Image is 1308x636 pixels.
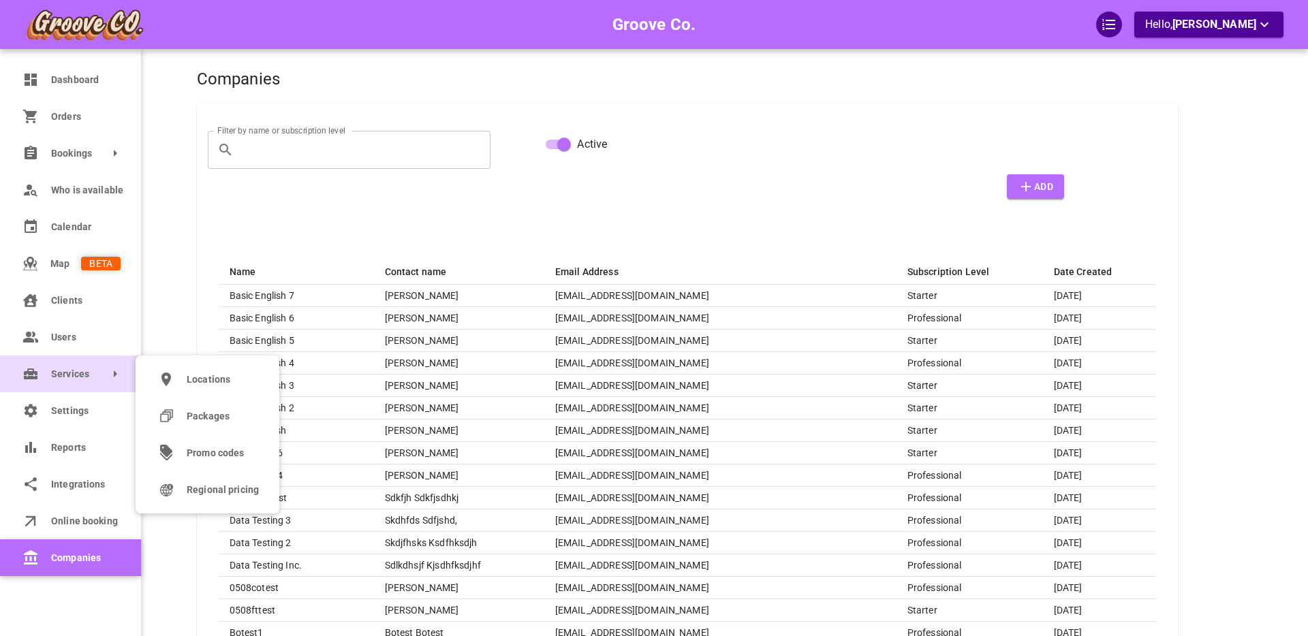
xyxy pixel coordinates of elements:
td: [EMAIL_ADDRESS][DOMAIN_NAME] [544,487,897,509]
th: Basic English 5 [219,330,374,352]
span: Active [577,136,607,153]
td: [PERSON_NAME] [374,419,544,442]
th: Basic English [219,419,374,442]
td: Sdlkdhsjf Kjsdhfksdjhf [374,554,544,577]
td: Starter [897,397,1043,419]
span: Dashboard [51,73,121,87]
th: Basic English 7 [219,285,374,307]
th: Basic English 4 [219,352,374,375]
td: [EMAIL_ADDRESS][DOMAIN_NAME] [544,285,897,307]
th: Subscription Level [897,259,1043,285]
button: Add [1007,174,1064,200]
a: Regional pricing [136,471,279,508]
td: Professional [897,487,1043,509]
th: Email Address [544,259,897,285]
td: [PERSON_NAME] [374,330,544,352]
th: Data Testing 2 [219,532,374,554]
th: Data Testing Inc. [219,554,374,577]
td: Professional [897,464,1043,487]
td: [EMAIL_ADDRESS][DOMAIN_NAME] [544,375,897,397]
span: Locations [187,372,259,387]
th: 0508fttest [219,599,374,622]
span: Online booking [51,514,121,528]
td: [EMAIL_ADDRESS][DOMAIN_NAME] [544,554,897,577]
td: [PERSON_NAME] [374,352,544,375]
td: [DATE] [1043,577,1156,599]
th: Data Testing 3 [219,509,374,532]
span: Users [51,330,121,345]
span: Integrations [51,477,121,492]
td: [EMAIL_ADDRESS][DOMAIN_NAME] [544,464,897,487]
a: Promo codes [136,434,279,471]
td: [DATE] [1043,554,1156,577]
span: Clients [51,293,121,308]
td: [PERSON_NAME] [374,464,544,487]
button: Hello,[PERSON_NAME] [1134,12,1283,37]
span: BETA [81,257,121,271]
td: [DATE] [1043,397,1156,419]
span: Orders [51,110,121,124]
h6: Groove Co. [612,12,696,37]
td: Skdhfds Sdfjshd, [374,509,544,532]
td: Professional [897,554,1043,577]
th: Date Created [1043,259,1156,285]
td: [EMAIL_ADDRESS][DOMAIN_NAME] [544,599,897,622]
td: Sdkfjh Sdkfjsdhkj [374,487,544,509]
td: Professional [897,509,1043,532]
td: [PERSON_NAME] [374,307,544,330]
img: company-logo [25,7,144,42]
label: Filter by name or subscription level [217,125,345,136]
td: [DATE] [1043,419,1156,442]
td: [EMAIL_ADDRESS][DOMAIN_NAME] [544,419,897,442]
td: Starter [897,330,1043,352]
td: [EMAIL_ADDRESS][DOMAIN_NAME] [544,442,897,464]
span: Settings [51,404,121,418]
p: Hello, [1145,16,1273,33]
td: [EMAIL_ADDRESS][DOMAIN_NAME] [544,532,897,554]
td: [EMAIL_ADDRESS][DOMAIN_NAME] [544,509,897,532]
td: Professional [897,577,1043,599]
span: Map [50,257,81,271]
td: [PERSON_NAME] [374,285,544,307]
td: [DATE] [1043,599,1156,622]
td: Professional [897,307,1043,330]
td: [PERSON_NAME] [374,397,544,419]
td: [DATE] [1043,442,1156,464]
td: [DATE] [1043,464,1156,487]
span: Promo codes [187,446,259,460]
th: 06262025t6 [219,442,374,464]
td: [PERSON_NAME] [374,375,544,397]
th: 0508cotest [219,577,374,599]
td: [EMAIL_ADDRESS][DOMAIN_NAME] [544,330,897,352]
h4: Companies [197,69,1178,90]
td: Skdjfhsks Ksdfhksdjh [374,532,544,554]
td: [DATE] [1043,375,1156,397]
td: [PERSON_NAME] [374,599,544,622]
th: Name [219,259,374,285]
td: Starter [897,442,1043,464]
td: Professional [897,532,1043,554]
td: [PERSON_NAME] [374,442,544,464]
td: Starter [897,419,1043,442]
td: [DATE] [1043,532,1156,554]
td: [EMAIL_ADDRESS][DOMAIN_NAME] [544,577,897,599]
span: [PERSON_NAME] [1172,18,1256,31]
td: [EMAIL_ADDRESS][DOMAIN_NAME] [544,352,897,375]
th: Payment test [219,487,374,509]
th: Basic English 3 [219,375,374,397]
th: 06262025t4 [219,464,374,487]
span: Packages [187,409,259,424]
td: [DATE] [1043,352,1156,375]
td: [DATE] [1043,509,1156,532]
a: Locations [136,361,279,398]
span: Who is available [51,183,121,197]
td: Professional [897,352,1043,375]
td: [DATE] [1043,285,1156,307]
span: Calendar [51,220,121,234]
a: Packages [136,398,279,434]
td: [EMAIL_ADDRESS][DOMAIN_NAME] [544,307,897,330]
th: Basic English 2 [219,397,374,419]
td: [DATE] [1043,307,1156,330]
td: [DATE] [1043,330,1156,352]
td: Starter [897,599,1043,622]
